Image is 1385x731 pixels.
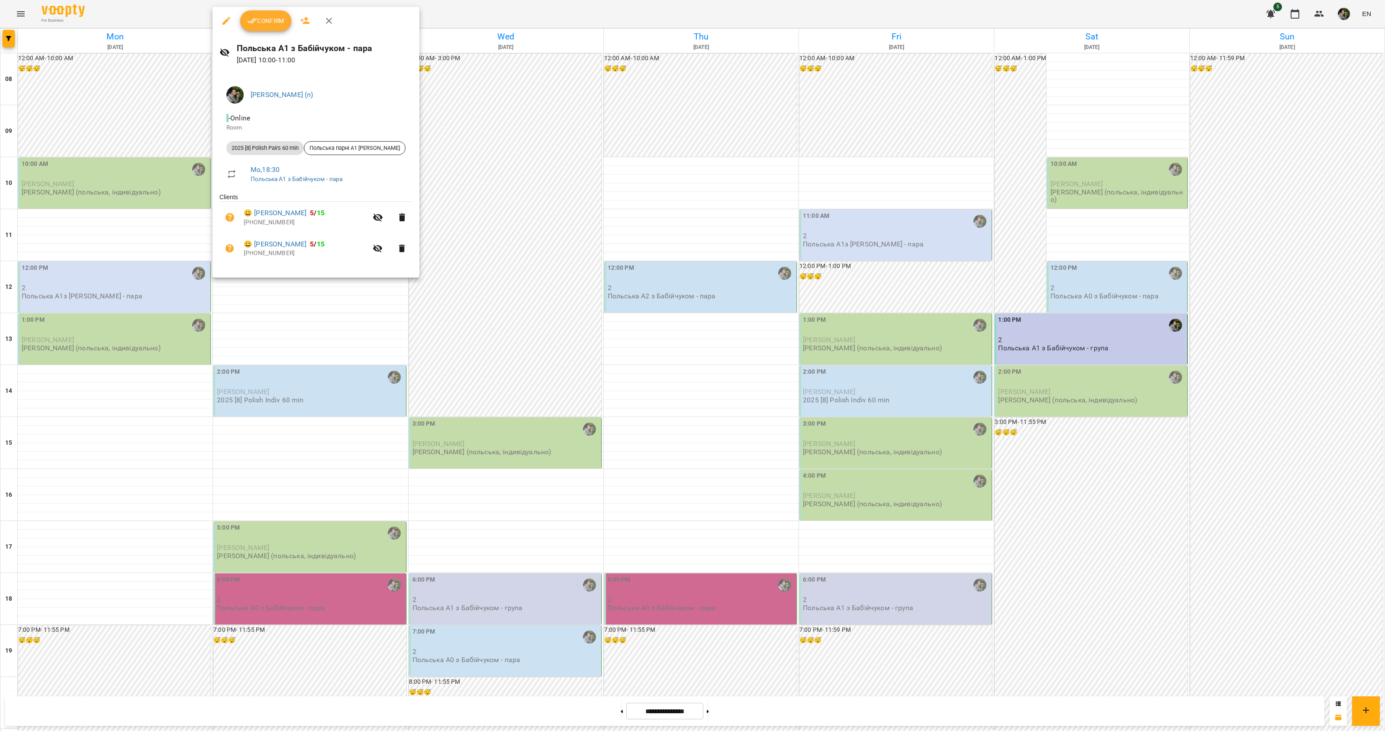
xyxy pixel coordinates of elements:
a: Польська А1 з Бабійчуком - пара [251,175,343,182]
p: [PHONE_NUMBER] [244,249,367,258]
span: 2025 [8] Polish Pairs 60 min [226,144,304,152]
p: [PHONE_NUMBER] [244,218,367,227]
ul: Clients [219,193,412,267]
button: Unpaid. Bill the attendance? [219,207,240,228]
img: 70cfbdc3d9a863d38abe8aa8a76b24f3.JPG [226,86,244,104]
button: Unpaid. Bill the attendance? [219,238,240,259]
span: 15 [317,209,325,217]
a: Mo , 18:30 [251,165,280,174]
p: Room [226,123,406,132]
a: 😀 [PERSON_NAME] [244,208,306,218]
span: Польська парні А1 [PERSON_NAME] [304,144,405,152]
span: 5 [310,209,314,217]
span: 15 [317,240,325,248]
b: / [310,240,325,248]
span: 5 [310,240,314,248]
a: [PERSON_NAME] (п) [251,91,313,99]
button: Confirm [240,10,291,31]
h6: Польська А1 з Бабійчуком - пара [237,42,412,55]
a: 😀 [PERSON_NAME] [244,239,306,249]
span: - Online [226,114,252,122]
span: Confirm [247,16,284,26]
div: Польська парні А1 [PERSON_NAME] [304,141,406,155]
b: / [310,209,325,217]
p: [DATE] 10:00 - 11:00 [237,55,412,65]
